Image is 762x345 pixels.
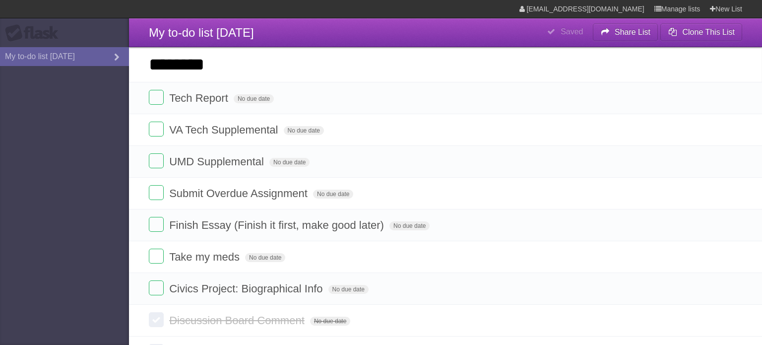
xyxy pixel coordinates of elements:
b: Share List [615,28,650,36]
span: No due date [234,94,274,103]
span: No due date [269,158,310,167]
b: Clone This List [682,28,735,36]
span: My to-do list [DATE] [149,26,254,39]
span: No due date [284,126,324,135]
div: Flask [5,24,64,42]
button: Clone This List [660,23,742,41]
span: No due date [389,221,430,230]
label: Done [149,122,164,137]
span: No due date [245,253,285,262]
span: No due date [310,317,350,326]
span: Civics Project: Biographical Info [169,282,325,295]
button: Share List [593,23,658,41]
span: Submit Overdue Assignment [169,187,310,200]
b: Saved [561,27,583,36]
span: No due date [328,285,369,294]
span: Tech Report [169,92,231,104]
label: Done [149,153,164,168]
span: VA Tech Supplemental [169,124,280,136]
span: Discussion Board Comment [169,314,307,327]
label: Done [149,249,164,264]
label: Done [149,90,164,105]
span: Take my meds [169,251,242,263]
label: Done [149,280,164,295]
span: UMD Supplemental [169,155,266,168]
span: Finish Essay (Finish it first, make good later) [169,219,386,231]
label: Done [149,217,164,232]
label: Done [149,185,164,200]
span: No due date [313,190,353,199]
label: Done [149,312,164,327]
